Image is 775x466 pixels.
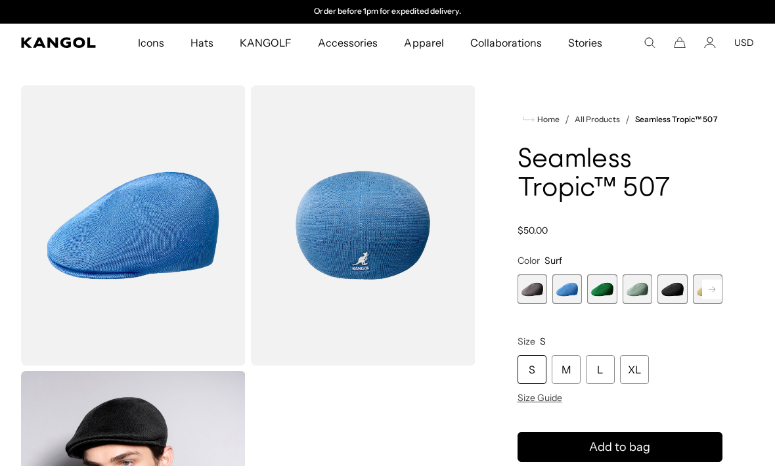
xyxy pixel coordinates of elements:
a: Apparel [391,24,456,62]
div: 4 of 12 [623,274,652,304]
a: Account [704,37,716,49]
div: L [586,355,615,384]
a: Kangol [21,37,97,48]
summary: Search here [644,37,655,49]
button: Cart [674,37,686,49]
div: Announcement [252,7,523,17]
img: color-surf [21,85,246,366]
span: Collaborations [470,24,542,62]
div: S [518,355,546,384]
button: USD [734,37,754,49]
button: Add to bag [518,432,723,462]
div: XL [620,355,649,384]
a: Home [523,114,560,125]
span: Icons [138,24,164,62]
span: $50.00 [518,224,548,236]
a: All Products [575,115,620,124]
span: Surf [544,255,562,266]
label: Turf Green [587,274,617,304]
nav: breadcrumbs [518,112,723,127]
label: Surf [552,274,582,304]
slideshow-component: Announcement bar [252,7,523,17]
span: KANGOLF [240,24,292,62]
label: Beige [693,274,722,304]
a: Seamless Tropic™ 507 [635,115,718,124]
div: 1 of 12 [518,274,547,304]
div: 6 of 12 [693,274,722,304]
span: Color [518,255,540,266]
a: Accessories [305,24,391,62]
span: Stories [568,24,602,62]
div: 3 of 12 [587,274,617,304]
li: / [620,112,630,127]
span: S [540,335,546,347]
h1: Seamless Tropic™ 507 [518,146,723,203]
label: Black [657,274,687,304]
a: Icons [125,24,177,62]
a: KANGOLF [227,24,305,62]
p: Order before 1pm for expedited delivery. [314,7,460,17]
a: Stories [555,24,615,62]
div: 5 of 12 [657,274,687,304]
a: Hats [177,24,227,62]
span: Hats [190,24,213,62]
span: Size [518,335,535,347]
div: 2 of 12 [552,274,582,304]
span: Size Guide [518,392,562,404]
label: Charcoal [518,274,547,304]
span: Home [535,115,560,124]
div: M [552,355,581,384]
div: 2 of 2 [252,7,523,17]
span: Accessories [318,24,378,62]
img: color-surf [251,85,476,366]
li: / [560,112,569,127]
a: Collaborations [457,24,555,62]
span: Apparel [404,24,443,62]
label: SAGE GREEN [623,274,652,304]
span: Add to bag [589,438,650,456]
